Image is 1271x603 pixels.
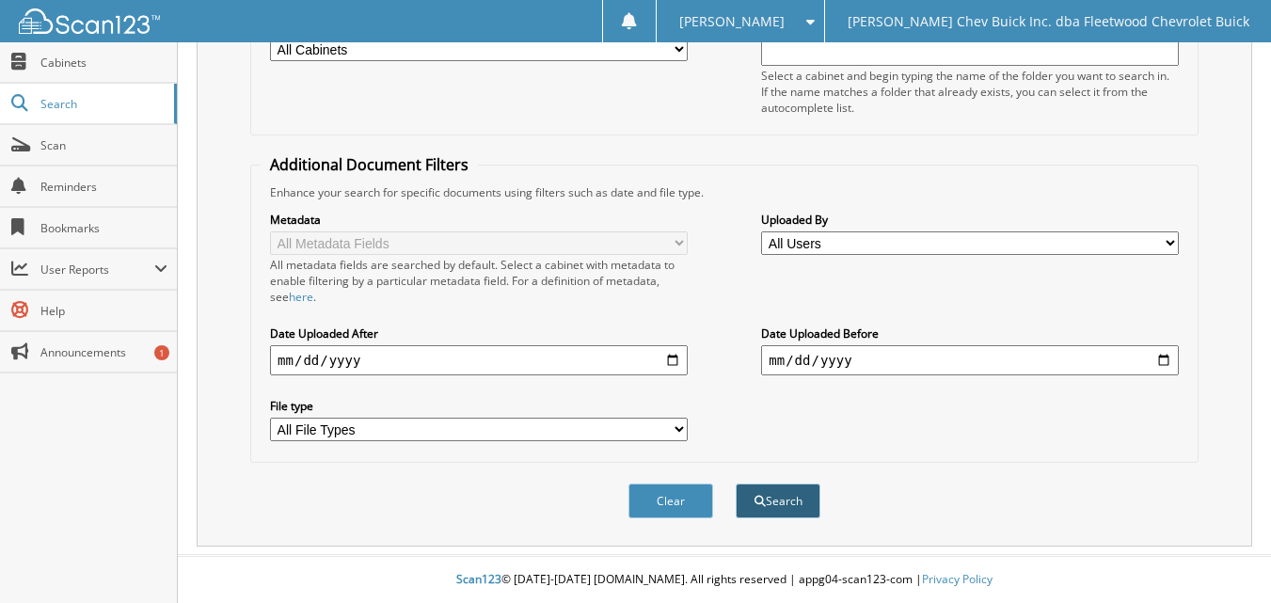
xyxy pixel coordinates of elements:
[19,8,160,34] img: scan123-logo-white.svg
[40,137,167,153] span: Scan
[178,557,1271,603] div: © [DATE]-[DATE] [DOMAIN_NAME]. All rights reserved | appg04-scan123-com |
[270,257,688,305] div: All metadata fields are searched by default. Select a cabinet with metadata to enable filtering b...
[270,345,688,375] input: start
[736,484,820,518] button: Search
[40,220,167,236] span: Bookmarks
[679,16,785,27] span: [PERSON_NAME]
[261,184,1188,200] div: Enhance your search for specific documents using filters such as date and file type.
[40,179,167,195] span: Reminders
[261,154,478,175] legend: Additional Document Filters
[40,303,167,319] span: Help
[40,344,167,360] span: Announcements
[270,212,688,228] label: Metadata
[154,345,169,360] div: 1
[761,212,1179,228] label: Uploaded By
[40,262,154,278] span: User Reports
[628,484,713,518] button: Clear
[270,325,688,341] label: Date Uploaded After
[289,289,313,305] a: here
[761,325,1179,341] label: Date Uploaded Before
[848,16,1249,27] span: [PERSON_NAME] Chev Buick Inc. dba Fleetwood Chevrolet Buick
[922,571,993,587] a: Privacy Policy
[456,571,501,587] span: Scan123
[761,68,1179,116] div: Select a cabinet and begin typing the name of the folder you want to search in. If the name match...
[40,55,167,71] span: Cabinets
[761,345,1179,375] input: end
[270,398,688,414] label: File type
[40,96,165,112] span: Search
